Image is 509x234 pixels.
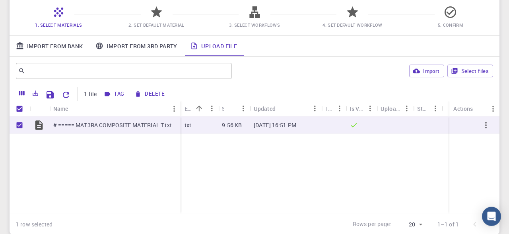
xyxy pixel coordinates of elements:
[364,102,377,115] button: Menu
[413,101,442,116] div: Status
[128,22,184,28] span: 2. Set Default Material
[205,102,218,115] button: Menu
[222,121,242,129] p: 9.56 KB
[10,35,89,56] a: Import From Bank
[53,121,172,129] p: # ===== MAT3RA COMPOSITE MATERIAL T.txt
[429,102,442,115] button: Menu
[350,101,364,116] div: Is Valid
[16,6,45,13] span: Support
[417,101,429,116] div: Status
[438,22,463,28] span: 5. Confirm
[346,101,377,116] div: Is Valid
[84,90,97,98] p: 1 file
[400,102,413,115] button: Menu
[15,87,29,100] button: Columns
[487,102,499,115] button: Menu
[333,102,346,115] button: Menu
[42,87,58,103] button: Save Explorer Settings
[321,101,346,116] div: Tags
[224,102,237,115] button: Sort
[218,101,249,116] div: Size
[482,207,501,226] div: Open Intercom Messenger
[53,101,68,116] div: Name
[185,101,193,116] div: Extension
[453,101,473,116] div: Actions
[29,87,42,100] button: Export
[168,102,181,115] button: Menu
[29,101,49,116] div: Icon
[89,35,183,56] a: Import From 3rd Party
[35,22,82,28] span: 1. Select Materials
[322,22,382,28] span: 4. Set Default Workflow
[254,101,276,116] div: Updated
[229,22,280,28] span: 3. Select Workflows
[395,219,425,230] div: 20
[222,101,224,116] div: Size
[185,121,191,129] p: txt
[309,102,321,115] button: Menu
[409,65,444,77] button: Import
[250,101,321,116] div: Updated
[381,101,400,116] div: Uploaded
[192,102,205,115] button: Sort
[447,65,493,77] button: Select files
[184,35,243,56] a: Upload File
[181,101,218,116] div: Extension
[377,101,413,116] div: Uploaded
[101,88,127,100] button: Tag
[237,102,250,115] button: Menu
[353,220,392,229] p: Rows per page:
[449,101,499,116] div: Actions
[276,102,288,115] button: Sort
[16,220,52,228] div: 1 row selected
[49,101,181,116] div: Name
[325,101,333,116] div: Tags
[132,88,168,100] button: Delete
[437,220,459,228] p: 1–1 of 1
[58,87,74,103] button: Reset Explorer Settings
[254,121,296,129] p: [DATE] 16:51 PM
